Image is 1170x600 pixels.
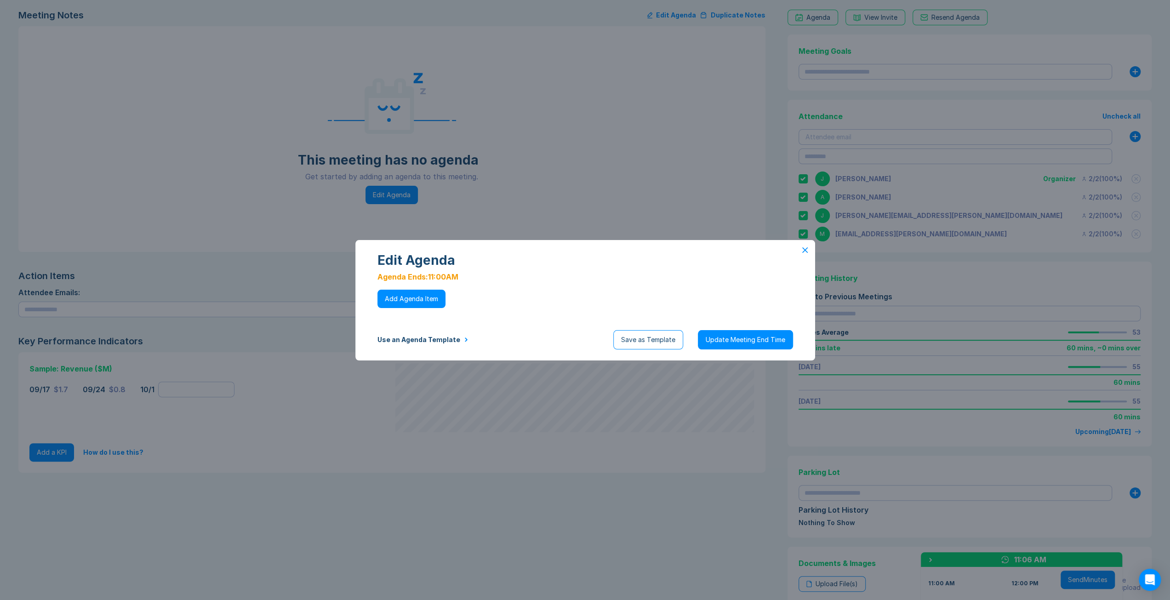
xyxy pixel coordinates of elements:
[377,271,793,282] div: Agenda Ends: 11:00AM
[377,336,468,343] button: Use an Agenda Template
[1139,569,1161,591] div: Open Intercom Messenger
[377,253,793,268] div: Edit Agenda
[698,330,793,349] button: Update Meeting End Time
[377,290,445,308] button: Add Agenda Item
[613,330,683,349] button: Save as Template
